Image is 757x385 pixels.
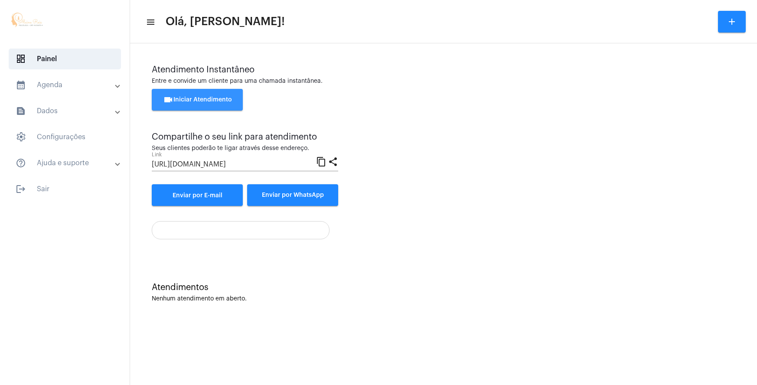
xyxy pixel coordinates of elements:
mat-expansion-panel-header: sidenav iconAgenda [5,75,130,95]
mat-panel-title: Agenda [16,80,116,90]
span: Enviar por E-mail [173,192,222,199]
span: sidenav icon [16,132,26,142]
span: Olá, [PERSON_NAME]! [166,15,285,29]
mat-icon: sidenav icon [16,106,26,116]
mat-expansion-panel-header: sidenav iconDados [5,101,130,121]
div: Entre e convide um cliente para uma chamada instantânea. [152,78,735,85]
mat-icon: sidenav icon [16,158,26,168]
span: sidenav icon [16,54,26,64]
span: Enviar por WhatsApp [262,192,324,198]
div: Nenhum atendimento em aberto. [152,296,735,302]
mat-icon: videocam [163,95,173,105]
mat-icon: sidenav icon [16,80,26,90]
span: Configurações [9,127,121,147]
div: Compartilhe o seu link para atendimento [152,132,338,142]
div: Seus clientes poderão te ligar através desse endereço. [152,145,338,152]
span: Sair [9,179,121,199]
button: Iniciar Atendimento [152,89,243,111]
div: Atendimentos [152,283,735,292]
mat-panel-title: Ajuda e suporte [16,158,116,168]
div: Atendimento Instantâneo [152,65,735,75]
mat-icon: sidenav icon [16,184,26,194]
img: a308c1d8-3e78-dbfd-0328-a53a29ea7b64.jpg [7,4,47,39]
a: Enviar por E-mail [152,184,243,206]
span: Iniciar Atendimento [163,97,232,103]
mat-panel-title: Dados [16,106,116,116]
mat-icon: add [727,16,737,27]
mat-icon: share [328,156,338,166]
span: Painel [9,49,121,69]
button: Enviar por WhatsApp [247,184,338,206]
mat-icon: sidenav icon [146,17,154,27]
mat-expansion-panel-header: sidenav iconAjuda e suporte [5,153,130,173]
mat-icon: content_copy [316,156,326,166]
